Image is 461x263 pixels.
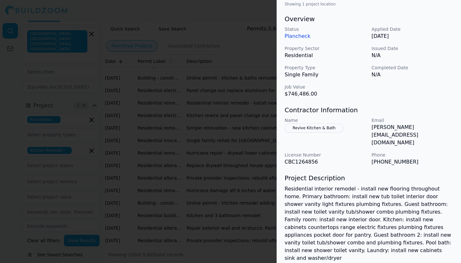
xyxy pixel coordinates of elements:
p: Status [285,26,367,32]
p: Property Type [285,64,367,71]
p: [DATE] [372,32,454,40]
p: [PERSON_NAME][EMAIL_ADDRESS][DOMAIN_NAME] [372,123,454,147]
p: Residential [285,52,367,59]
p: License Number [285,152,367,158]
p: Applied Date [372,26,454,32]
h3: Overview [285,14,453,23]
p: Name [285,117,367,123]
p: Property Sector [285,45,367,52]
p: Email [372,117,454,123]
h3: Project Description [285,174,453,182]
p: Plancheck [285,32,367,40]
p: CBC1264856 [285,158,367,166]
h3: Contractor Information [285,106,453,115]
p: Single Family [285,71,367,79]
button: Revive Kitchen & Bath [285,123,344,132]
p: N/A [372,52,454,59]
div: Showing 1 project location [285,2,453,7]
p: Issued Date [372,45,454,52]
p: N/A [372,71,454,79]
p: Completed Date [372,64,454,71]
p: Residential interior remodel - install new flooring throughout home. Primary bathroom: install ne... [285,185,453,262]
p: Phone [372,152,454,158]
p: [PHONE_NUMBER] [372,158,454,166]
p: Job Value [285,84,367,90]
p: $746,486.00 [285,90,367,98]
